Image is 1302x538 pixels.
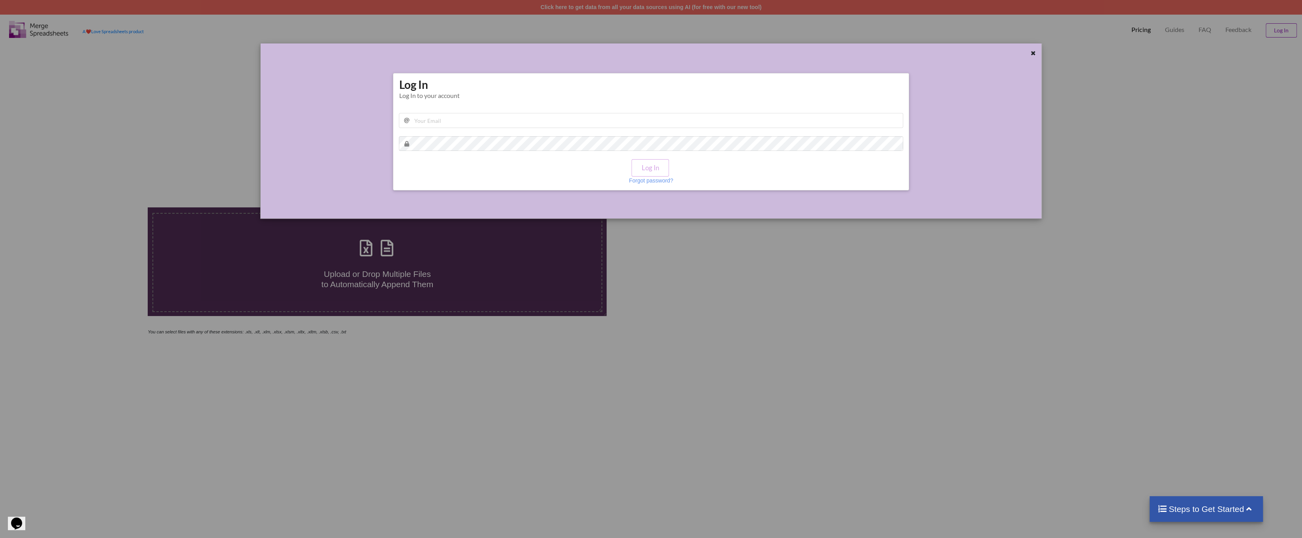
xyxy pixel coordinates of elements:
[399,113,903,128] input: Your Email
[1157,504,1255,514] h4: Steps to Get Started
[629,177,673,184] p: Forgot password?
[399,92,903,99] div: Log In to your account
[399,77,903,99] h1: Log In
[8,506,33,530] iframe: chat widget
